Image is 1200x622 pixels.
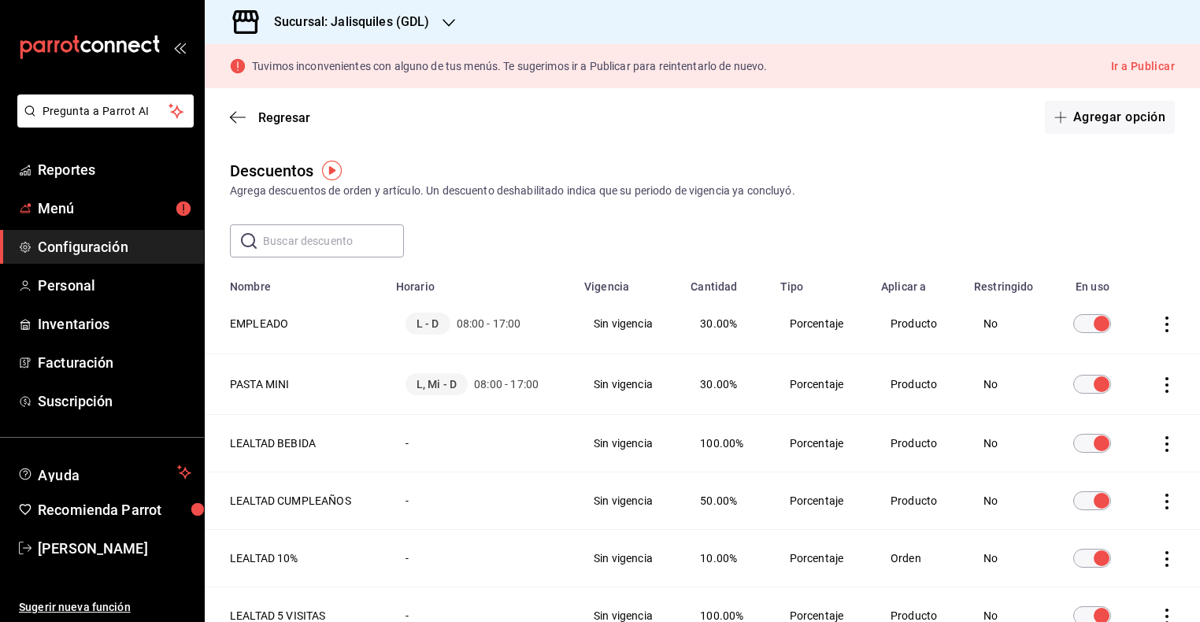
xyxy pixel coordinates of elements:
[38,275,191,296] span: Personal
[11,114,194,131] a: Pregunta a Parrot AI
[17,94,194,128] button: Pregunta a Parrot AI
[700,609,743,622] span: 100.00%
[205,472,387,530] th: LEALTAD CUMPLEAÑOS
[872,294,965,354] td: Producto
[230,159,313,183] div: Descuentos
[1159,317,1175,332] button: actions
[322,161,342,180] img: Tooltip marker
[230,110,310,125] button: Regresar
[38,499,191,520] span: Recomienda Parrot
[205,415,387,472] th: LEALTAD BEBIDA
[263,225,404,257] input: Buscar descuento
[38,463,171,482] span: Ayuda
[872,472,965,530] td: Producto
[38,159,191,180] span: Reportes
[387,472,575,530] td: -
[252,61,767,72] p: Tuvimos inconvenientes con alguno de tus menús. Te sugerimos ir a Publicar para reintentarlo de n...
[205,530,387,587] th: LEALTAD 10%
[872,270,965,294] th: Aplicar a
[872,354,965,415] td: Producto
[43,103,169,120] span: Pregunta a Parrot AI
[771,472,872,530] td: Porcentaje
[387,415,575,472] td: -
[38,352,191,373] span: Facturación
[771,415,872,472] td: Porcentaje
[1051,270,1135,294] th: En uso
[872,530,965,587] td: Orden
[205,294,387,354] th: EMPLEADO
[872,415,965,472] td: Producto
[575,472,681,530] td: Sin vigencia
[681,270,770,294] th: Cantidad
[387,270,575,294] th: Horario
[38,391,191,412] span: Suscripción
[474,376,539,392] span: 08:00 - 17:00
[700,552,737,565] span: 10.00%
[1159,494,1175,509] button: actions
[965,415,1051,472] td: No
[406,373,468,395] span: L, Mi - D
[700,437,743,450] span: 100.00%
[406,313,450,335] span: L - D
[965,354,1051,415] td: No
[771,294,872,354] td: Porcentaje
[261,13,430,31] h3: Sucursal: Jalisquiles (GDL)
[1159,551,1175,567] button: actions
[965,294,1051,354] td: No
[173,41,186,54] button: open_drawer_menu
[38,198,191,219] span: Menú
[38,313,191,335] span: Inventarios
[700,378,737,391] span: 30.00%
[1111,57,1175,76] button: Ir a Publicar
[700,317,737,330] span: 30.00%
[965,270,1051,294] th: Restringido
[575,354,681,415] td: Sin vigencia
[19,599,191,616] span: Sugerir nueva función
[258,110,310,125] span: Regresar
[575,415,681,472] td: Sin vigencia
[457,316,521,331] span: 08:00 - 17:00
[387,530,575,587] td: -
[1159,377,1175,393] button: actions
[230,183,1175,199] div: Agrega descuentos de orden y artículo. Un descuento deshabilitado indica que su periodo de vigenc...
[575,294,681,354] td: Sin vigencia
[1159,436,1175,452] button: actions
[771,530,872,587] td: Porcentaje
[700,494,737,507] span: 50.00%
[575,270,681,294] th: Vigencia
[771,270,872,294] th: Tipo
[38,538,191,559] span: [PERSON_NAME]
[205,354,387,415] th: PASTA MINI
[965,530,1051,587] td: No
[965,472,1051,530] td: No
[575,530,681,587] td: Sin vigencia
[771,354,872,415] td: Porcentaje
[38,236,191,257] span: Configuración
[1045,101,1175,134] button: Agregar opción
